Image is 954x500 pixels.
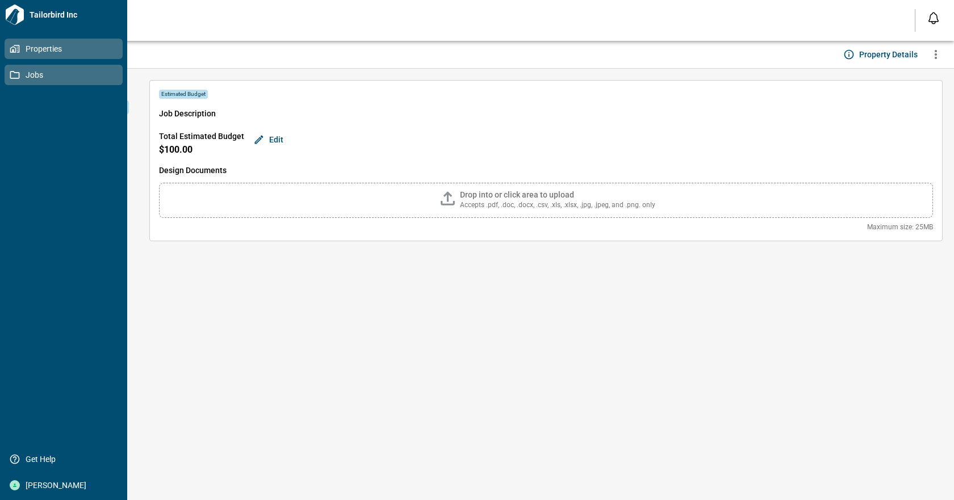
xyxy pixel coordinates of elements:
[269,134,283,145] span: Edit
[159,144,244,156] span: $100.00
[159,108,933,119] span: Job Description
[841,45,922,64] button: Property Details
[460,190,574,199] span: Drop into or click area to upload
[924,9,943,27] button: Open notification feed
[159,222,933,232] span: Maximum size: 25MB
[20,480,112,491] span: [PERSON_NAME]
[5,65,123,85] a: Jobs
[924,43,947,66] button: more
[159,165,933,176] span: Design Documents
[159,90,208,99] span: Estimated Budget
[20,69,112,81] span: Jobs
[159,131,244,142] span: Total Estimated Budget
[20,43,112,54] span: Properties
[251,131,288,149] button: Edit
[859,49,918,60] span: Property Details
[5,39,123,59] a: Properties
[25,9,123,20] span: Tailorbird Inc
[20,453,112,465] span: Get Help
[460,200,655,209] span: Accepts .pdf, .doc, .docx, .csv, .xls, .xlsx, .jpg, .jpeg, and .png. only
